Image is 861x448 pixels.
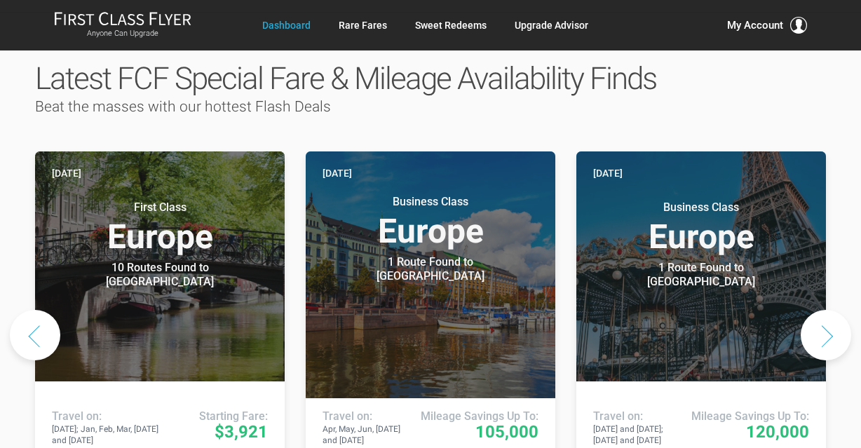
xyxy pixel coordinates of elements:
a: Upgrade Advisor [515,13,588,38]
a: Sweet Redeems [415,13,487,38]
time: [DATE] [593,165,623,181]
span: Beat the masses with our hottest Flash Deals [35,98,331,115]
span: My Account [727,17,783,34]
small: Anyone Can Upgrade [54,29,191,39]
h3: Europe [52,201,268,254]
a: Dashboard [262,13,311,38]
img: First Class Flyer [54,11,191,26]
small: Business Class [613,201,789,215]
small: Business Class [343,195,518,209]
small: First Class [72,201,248,215]
a: First Class FlyerAnyone Can Upgrade [54,11,191,39]
div: 1 Route Found to [GEOGRAPHIC_DATA] [613,261,789,289]
span: Latest FCF Special Fare & Mileage Availability Finds [35,60,656,97]
button: Previous slide [10,310,60,360]
h3: Europe [593,201,809,254]
time: [DATE] [52,165,81,181]
button: Next slide [801,310,851,360]
div: 1 Route Found to [GEOGRAPHIC_DATA] [343,255,518,283]
time: [DATE] [323,165,352,181]
a: Rare Fares [339,13,387,38]
div: 10 Routes Found to [GEOGRAPHIC_DATA] [72,261,248,289]
button: My Account [727,17,807,34]
h3: Europe [323,195,538,248]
